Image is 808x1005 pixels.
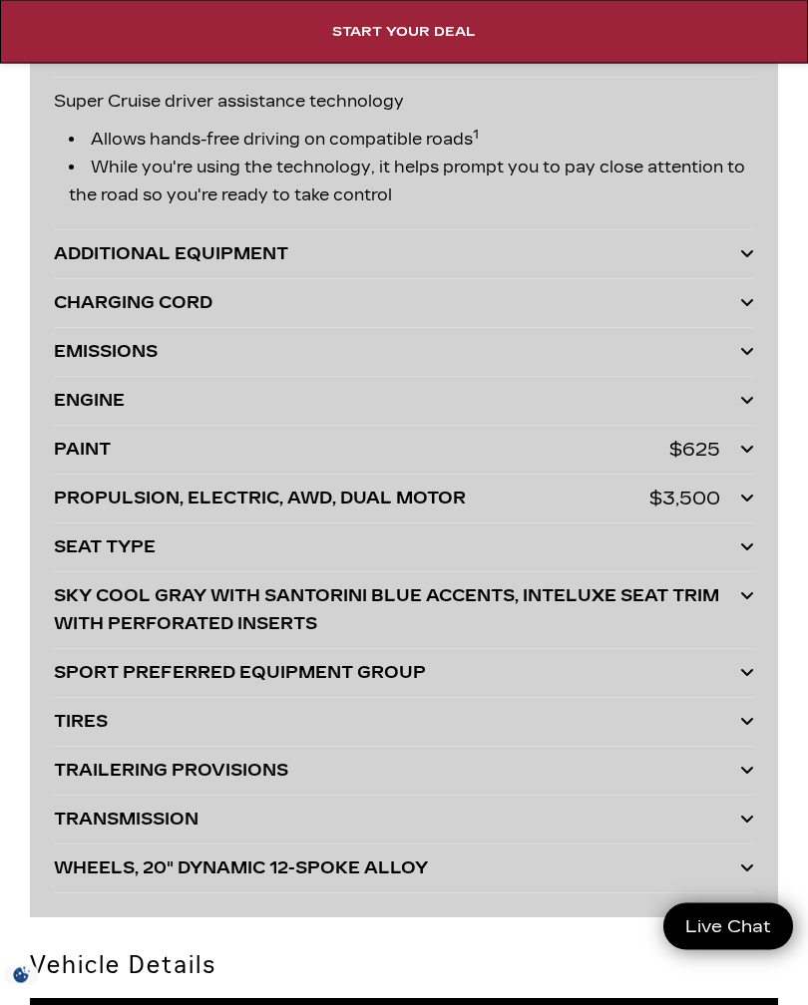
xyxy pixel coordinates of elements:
div: $3,500 [649,486,720,513]
div: EMISSIONS [54,339,739,367]
div: SEAT TYPE [54,534,739,562]
span: Live Chat [675,915,781,938]
div: ADDITIONAL EQUIPMENT [54,241,739,269]
li: While you're using the technology, it helps prompt you to pay close attention to the road so you'... [69,155,753,210]
div: PROPULSION, ELECTRIC, AWD, DUAL MOTOR [54,486,648,513]
sup: 1 [473,129,479,143]
div: WHEELS, 20" DYNAMIC 12-SPOKE ALLOY [54,855,739,883]
span: Start Your Deal [332,24,476,40]
h2: Vehicle Details [30,948,778,984]
div: PAINT [54,437,668,465]
div: TIRES [54,709,739,737]
div: TRANSMISSION [54,807,739,835]
div: SPORT PREFERRED EQUIPMENT GROUP [54,660,739,688]
div: Super Cruise driver assistance technology [54,79,753,231]
div: SKY COOL GRAY WITH SANTORINI BLUE ACCENTS, INTELUXE SEAT TRIM WITH PERFORATED INSERTS [54,583,739,639]
div: $625 [669,437,720,465]
a: Live Chat [663,903,793,950]
li: Allows hands-free driving on compatible roads [69,127,753,155]
div: ENGINE [54,388,739,416]
div: TRAILERING PROVISIONS [54,758,739,786]
div: CHARGING CORD [54,290,739,318]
